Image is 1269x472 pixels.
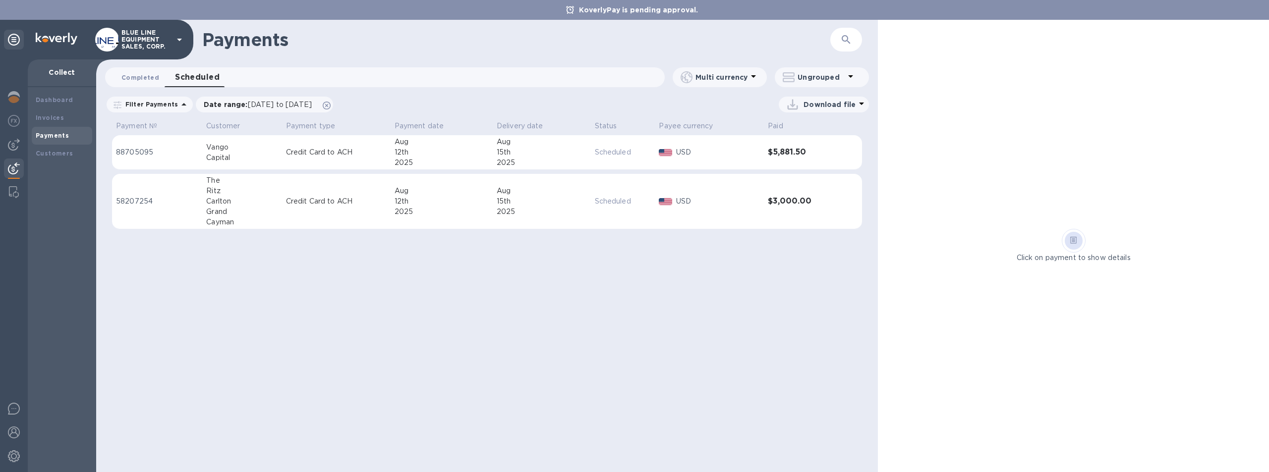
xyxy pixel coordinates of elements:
p: USD [676,196,760,207]
p: Status [595,121,617,131]
div: Aug [395,137,489,147]
p: Payment date [395,121,444,131]
div: Aug [497,137,587,147]
p: BLUE LINE EQUIPMENT SALES, CORP. [121,29,171,50]
span: Payment type [286,121,348,131]
h1: Payments [202,29,730,50]
b: Customers [36,150,73,157]
b: Dashboard [36,96,73,104]
p: Payee currency [659,121,713,131]
span: Payment date [395,121,457,131]
p: USD [676,147,760,157]
div: 2025 [395,157,489,168]
img: USD [659,149,672,156]
h3: $5,881.50 [768,148,835,157]
p: Customer [206,121,240,131]
p: Credit Card to ACH [286,196,387,207]
div: Vango [206,142,278,153]
span: Status [595,121,630,131]
p: Multi currency [695,72,748,82]
div: 2025 [395,207,489,217]
span: Payee currency [659,121,726,131]
p: KoverlyPay is pending approval. [574,5,703,15]
span: Scheduled [175,70,220,84]
img: USD [659,198,672,205]
span: [DATE] to [DATE] [248,101,312,108]
div: Aug [497,186,587,196]
p: Filter Payments [121,100,178,108]
span: Customer [206,121,253,131]
div: Grand [206,207,278,217]
div: The [206,175,278,186]
span: Completed [121,72,159,83]
div: Ritz [206,186,278,196]
div: 15th [497,196,587,207]
b: Payments [36,132,69,139]
div: Date range:[DATE] to [DATE] [196,97,333,112]
div: Cayman [206,217,278,227]
p: 88705095 [116,147,198,157]
p: Scheduled [595,147,651,157]
img: Logo [36,33,77,45]
div: Aug [395,186,489,196]
div: 12th [395,196,489,207]
span: Delivery date [497,121,556,131]
p: Ungrouped [798,72,845,82]
p: Download file [804,100,856,109]
b: Invoices [36,114,64,121]
div: Unpin categories [4,30,24,50]
span: Paid [768,121,796,131]
img: Foreign exchange [8,115,20,127]
p: Delivery date [497,121,543,131]
div: 2025 [497,207,587,217]
p: Click on payment to show details [1017,253,1131,263]
span: Payment № [116,121,170,131]
p: Date range : [204,100,317,109]
p: 58207254 [116,196,198,207]
div: 2025 [497,157,587,168]
p: Payment type [286,121,336,131]
p: Payment № [116,121,157,131]
div: 12th [395,147,489,157]
h3: $3,000.00 [768,197,835,206]
p: Collect [36,67,88,77]
p: Scheduled [595,196,651,207]
div: Carlton [206,196,278,207]
div: Capital [206,153,278,163]
div: 15th [497,147,587,157]
p: Credit Card to ACH [286,147,387,157]
p: Paid [768,121,783,131]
